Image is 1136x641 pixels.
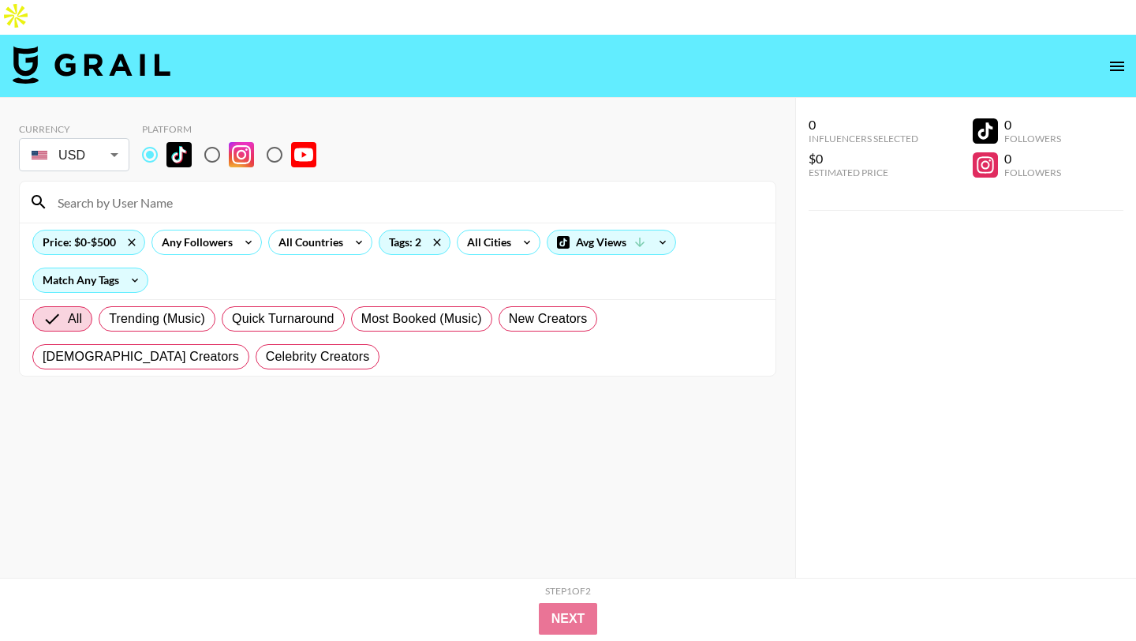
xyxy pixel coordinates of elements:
[1101,51,1133,82] button: open drawer
[22,141,126,169] div: USD
[19,123,129,135] div: Currency
[229,142,254,167] img: Instagram
[43,347,239,366] span: [DEMOGRAPHIC_DATA] Creators
[539,603,598,635] button: Next
[1004,117,1061,133] div: 0
[13,46,170,84] img: Grail Talent
[166,142,192,167] img: TikTok
[1004,151,1061,167] div: 0
[68,309,82,328] span: All
[232,309,334,328] span: Quick Turnaround
[266,347,370,366] span: Celebrity Creators
[809,167,918,178] div: Estimated Price
[809,151,918,167] div: $0
[809,133,918,144] div: Influencers Selected
[379,231,450,254] div: Tags: 2
[48,189,766,215] input: Search by User Name
[545,585,591,597] div: Step 1 of 2
[509,309,588,328] span: New Creators
[152,231,236,254] div: Any Followers
[809,117,918,133] div: 0
[142,123,329,135] div: Platform
[547,231,675,254] div: Avg Views
[361,309,482,328] span: Most Booked (Music)
[291,142,316,167] img: YouTube
[33,231,144,254] div: Price: $0-$500
[1004,133,1061,144] div: Followers
[458,231,514,254] div: All Cities
[269,231,346,254] div: All Countries
[33,268,148,292] div: Match Any Tags
[109,309,205,328] span: Trending (Music)
[1004,167,1061,178] div: Followers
